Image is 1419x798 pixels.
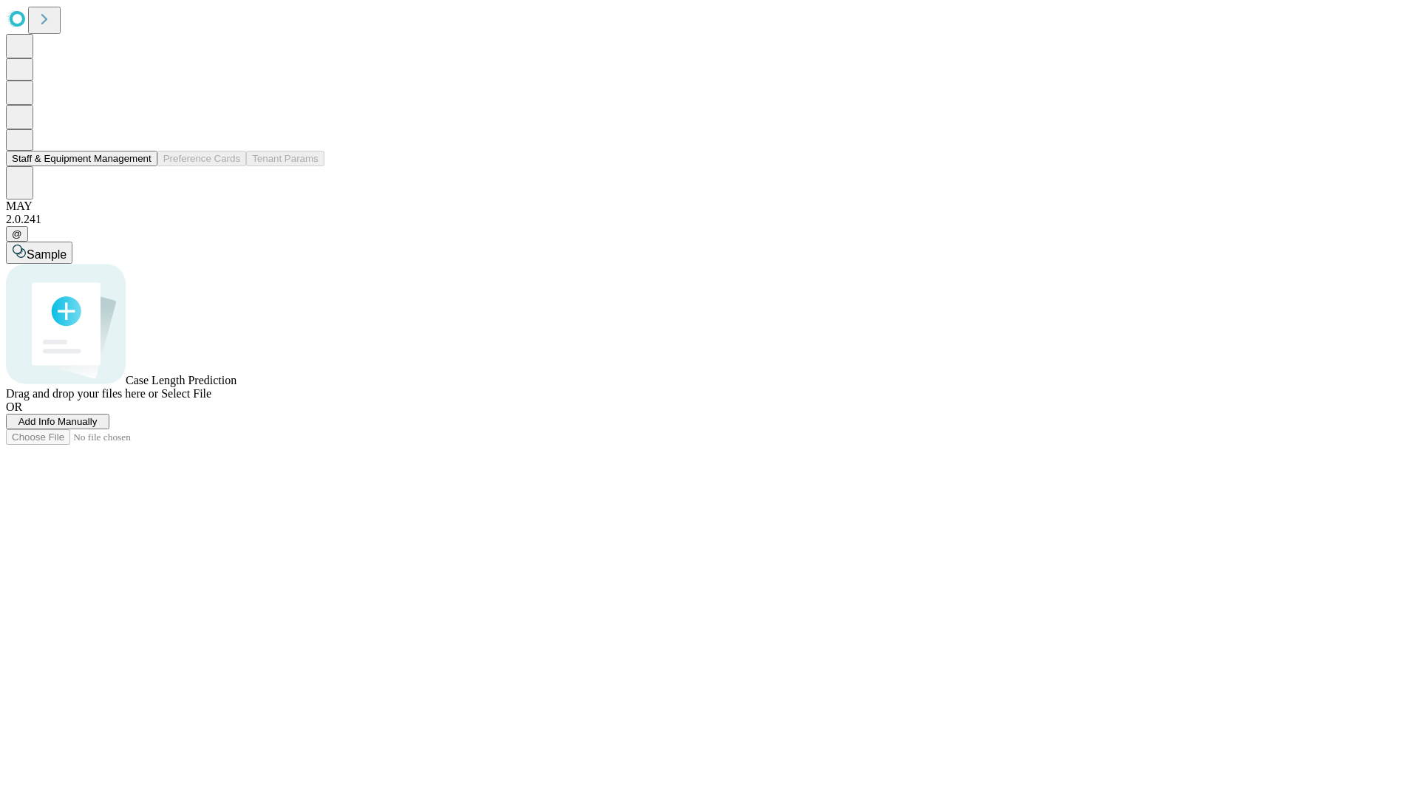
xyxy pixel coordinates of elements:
span: Case Length Prediction [126,374,236,386]
div: MAY [6,199,1413,213]
button: Staff & Equipment Management [6,151,157,166]
button: Tenant Params [246,151,324,166]
button: Sample [6,242,72,264]
button: Add Info Manually [6,414,109,429]
span: Sample [27,248,67,261]
div: 2.0.241 [6,213,1413,226]
span: Select File [161,387,211,400]
span: @ [12,228,22,239]
span: OR [6,400,22,413]
button: Preference Cards [157,151,246,166]
span: Add Info Manually [18,416,98,427]
button: @ [6,226,28,242]
span: Drag and drop your files here or [6,387,158,400]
